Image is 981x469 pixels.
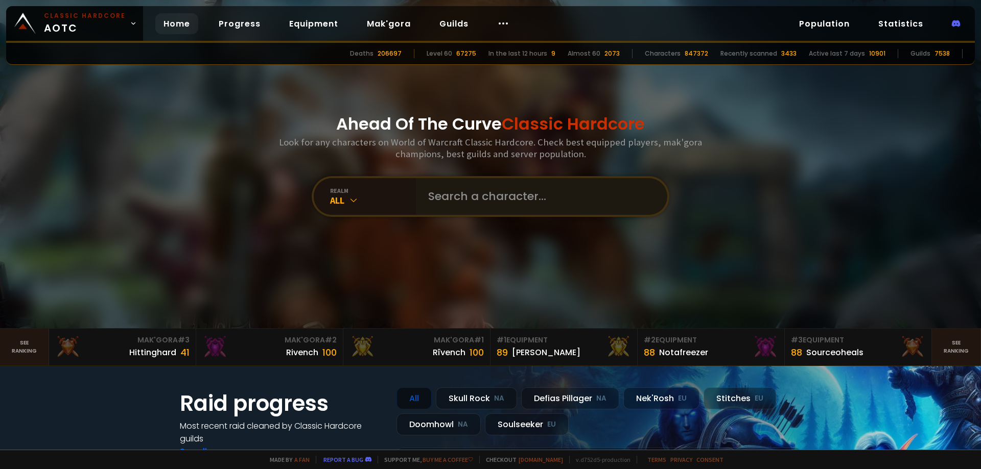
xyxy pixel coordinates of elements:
div: Notafreezer [659,346,708,359]
div: Equipment [497,335,631,345]
a: Seeranking [932,329,981,365]
div: 206697 [378,49,402,58]
div: Rivench [286,346,318,359]
div: 100 [322,345,337,359]
span: # 1 [497,335,506,345]
a: Classic HardcoreAOTC [6,6,143,41]
a: [DOMAIN_NAME] [519,456,563,463]
div: Level 60 [427,49,452,58]
a: Progress [211,13,269,34]
small: NA [494,393,504,404]
small: EU [547,419,556,430]
div: Stitches [704,387,776,409]
small: Classic Hardcore [44,11,126,20]
div: All [330,194,416,206]
a: Report a bug [323,456,363,463]
span: # 3 [178,335,190,345]
a: #2Equipment88Notafreezer [638,329,785,365]
div: 41 [180,345,190,359]
small: EU [678,393,687,404]
div: Rîvench [433,346,465,359]
div: realm [330,187,416,194]
div: In the last 12 hours [488,49,547,58]
span: # 2 [325,335,337,345]
span: Support me, [378,456,473,463]
a: #3Equipment88Sourceoheals [785,329,932,365]
input: Search a character... [422,178,655,215]
div: 10901 [869,49,885,58]
div: All [396,387,432,409]
span: Checkout [479,456,563,463]
div: Equipment [791,335,925,345]
a: Mak'Gora#3Hittinghard41 [49,329,196,365]
div: 100 [470,345,484,359]
div: Characters [645,49,681,58]
div: Hittinghard [129,346,176,359]
div: 847372 [685,49,708,58]
a: Equipment [281,13,346,34]
h1: Raid progress [180,387,384,419]
a: Mak'Gora#2Rivench100 [196,329,343,365]
small: NA [458,419,468,430]
span: v. d752d5 - production [569,456,630,463]
small: NA [596,393,606,404]
a: See all progress [180,446,246,457]
a: Mak'Gora#1Rîvench100 [343,329,491,365]
div: Soulseeker [485,413,569,435]
div: Skull Rock [436,387,517,409]
div: [PERSON_NAME] [512,346,580,359]
div: Doomhowl [396,413,481,435]
div: Active last 7 days [809,49,865,58]
div: 89 [497,345,508,359]
div: 3433 [781,49,797,58]
div: Mak'Gora [55,335,190,345]
a: Consent [696,456,723,463]
a: Population [791,13,858,34]
div: Almost 60 [568,49,600,58]
a: Mak'gora [359,13,419,34]
div: Recently scanned [720,49,777,58]
a: #1Equipment89[PERSON_NAME] [491,329,638,365]
a: Privacy [670,456,692,463]
span: # 2 [644,335,656,345]
div: 7538 [935,49,950,58]
span: AOTC [44,11,126,36]
div: Deaths [350,49,373,58]
a: Statistics [870,13,931,34]
a: Home [155,13,198,34]
h3: Look for any characters on World of Warcraft Classic Hardcore. Check best equipped players, mak'g... [275,136,706,160]
small: EU [755,393,763,404]
span: # 1 [474,335,484,345]
div: Defias Pillager [521,387,619,409]
a: Guilds [431,13,477,34]
div: Sourceoheals [806,346,863,359]
div: Mak'Gora [202,335,337,345]
div: 2073 [604,49,620,58]
div: Equipment [644,335,778,345]
div: 88 [791,345,802,359]
a: a fan [294,456,310,463]
a: Terms [647,456,666,463]
div: Guilds [910,49,930,58]
div: Mak'Gora [349,335,484,345]
div: 88 [644,345,655,359]
div: 9 [551,49,555,58]
a: Buy me a coffee [423,456,473,463]
div: 67275 [456,49,476,58]
h4: Most recent raid cleaned by Classic Hardcore guilds [180,419,384,445]
span: # 3 [791,335,803,345]
span: Made by [264,456,310,463]
div: Nek'Rosh [623,387,699,409]
span: Classic Hardcore [502,112,645,135]
h1: Ahead Of The Curve [336,112,645,136]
